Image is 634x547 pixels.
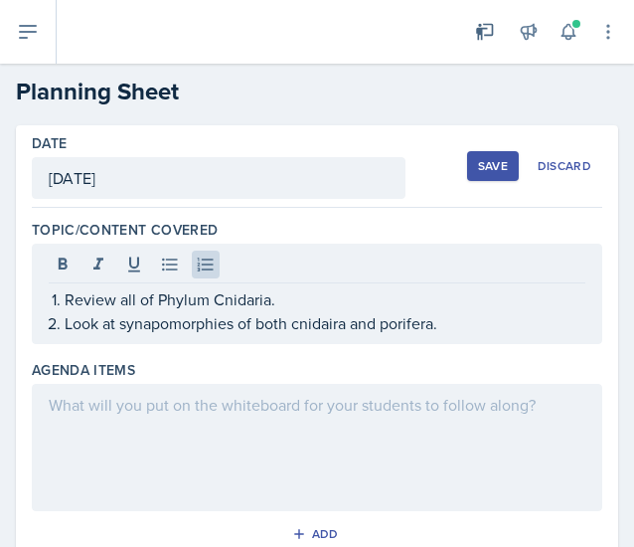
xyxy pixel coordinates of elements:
[527,151,602,181] button: Discard
[32,220,218,240] label: Topic/Content Covered
[32,360,135,380] label: Agenda items
[16,74,618,109] h2: Planning Sheet
[538,158,591,174] div: Discard
[296,526,339,542] div: Add
[65,287,585,311] p: Review all of Phylum Cnidaria.
[65,311,585,335] p: Look at synapomorphies of both cnidaira and porifera.
[478,158,508,174] div: Save
[32,133,67,153] label: Date
[467,151,519,181] button: Save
